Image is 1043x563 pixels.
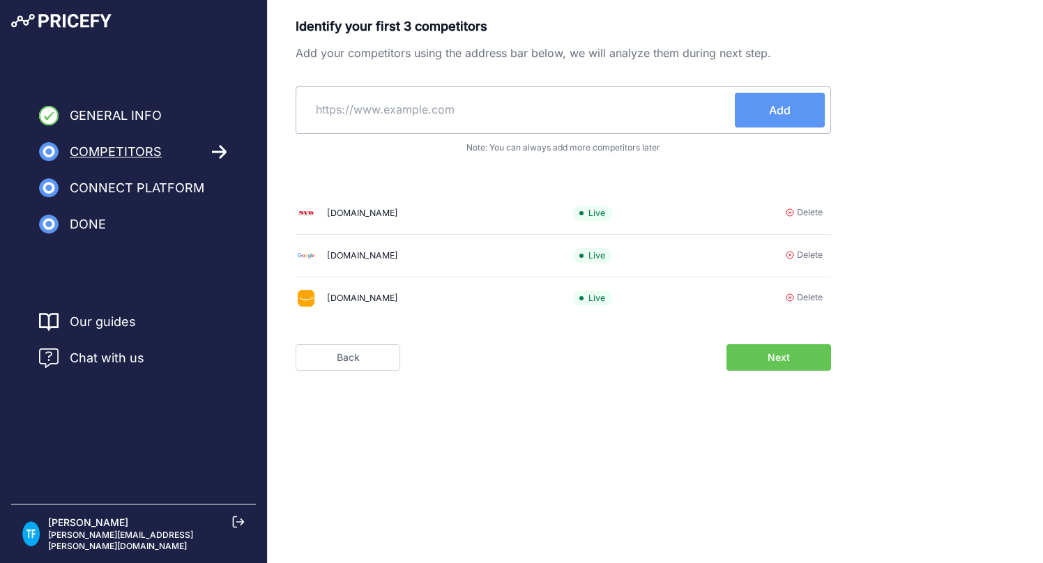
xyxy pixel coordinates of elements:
[70,215,106,234] span: Done
[11,14,112,28] img: Pricefy Logo
[296,45,831,61] p: Add your competitors using the address bar below, we will analyze them during next step.
[769,102,791,118] span: Add
[70,142,162,162] span: Competitors
[735,93,825,128] button: Add
[797,206,823,219] span: Delete
[302,93,735,126] input: https://www.example.com
[70,178,204,198] span: Connect Platform
[296,344,400,371] a: Back
[296,17,831,36] p: Identify your first 3 competitors
[573,248,612,264] span: Live
[768,350,790,364] span: Next
[573,291,612,307] span: Live
[70,106,162,125] span: General Info
[327,207,398,220] div: [DOMAIN_NAME]
[296,142,831,153] p: Note: You can always add more competitors later
[70,312,136,332] a: Our guides
[48,530,245,552] p: [PERSON_NAME][EMAIL_ADDRESS][PERSON_NAME][DOMAIN_NAME]
[797,249,823,262] span: Delete
[39,348,144,368] a: Chat with us
[327,292,398,305] div: [DOMAIN_NAME]
[70,348,144,368] span: Chat with us
[573,206,612,222] span: Live
[797,291,823,304] span: Delete
[726,344,831,371] button: Next
[48,516,245,530] p: [PERSON_NAME]
[327,249,398,263] div: [DOMAIN_NAME]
